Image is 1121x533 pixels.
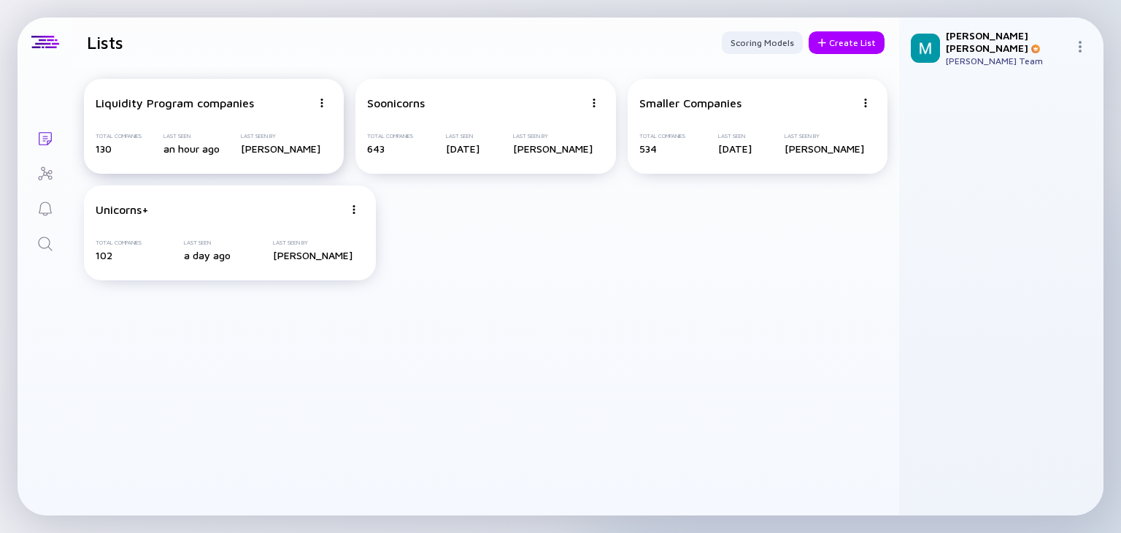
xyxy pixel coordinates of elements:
[350,205,358,214] img: Menu
[96,142,112,155] span: 130
[639,142,657,155] span: 534
[639,96,741,110] div: Smaller Companies
[96,203,149,216] div: Unicorns+
[96,96,254,110] div: Liquidity Program companies
[184,239,231,246] div: Last Seen
[861,99,870,107] img: Menu
[513,142,593,155] div: [PERSON_NAME]
[273,249,353,261] div: [PERSON_NAME]
[96,249,112,261] span: 102
[18,190,72,225] a: Reminders
[946,55,1068,66] div: [PERSON_NAME] Team
[911,34,940,63] img: Mordechai Profile Picture
[1074,41,1086,53] img: Menu
[785,142,864,155] div: [PERSON_NAME]
[946,29,1068,54] div: [PERSON_NAME] [PERSON_NAME]
[446,142,479,155] div: [DATE]
[639,133,685,139] div: Total Companies
[96,133,142,139] div: Total Companies
[367,142,385,155] span: 643
[367,96,425,110] div: Soonicorns
[241,142,320,155] div: [PERSON_NAME]
[590,99,598,107] img: Menu
[317,99,326,107] img: Menu
[87,32,123,53] h1: Lists
[184,249,231,261] div: a day ago
[96,239,142,246] div: Total Companies
[367,133,413,139] div: Total Companies
[718,133,752,139] div: Last Seen
[809,31,885,54] button: Create List
[163,133,220,139] div: Last Seen
[513,133,593,139] div: Last Seen By
[163,142,220,155] div: an hour ago
[273,239,353,246] div: Last Seen By
[718,142,752,155] div: [DATE]
[18,120,72,155] a: Lists
[722,31,803,54] button: Scoring Models
[18,155,72,190] a: Investor Map
[785,133,864,139] div: Last Seen By
[18,225,72,260] a: Search
[446,133,479,139] div: Last Seen
[241,133,320,139] div: Last Seen By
